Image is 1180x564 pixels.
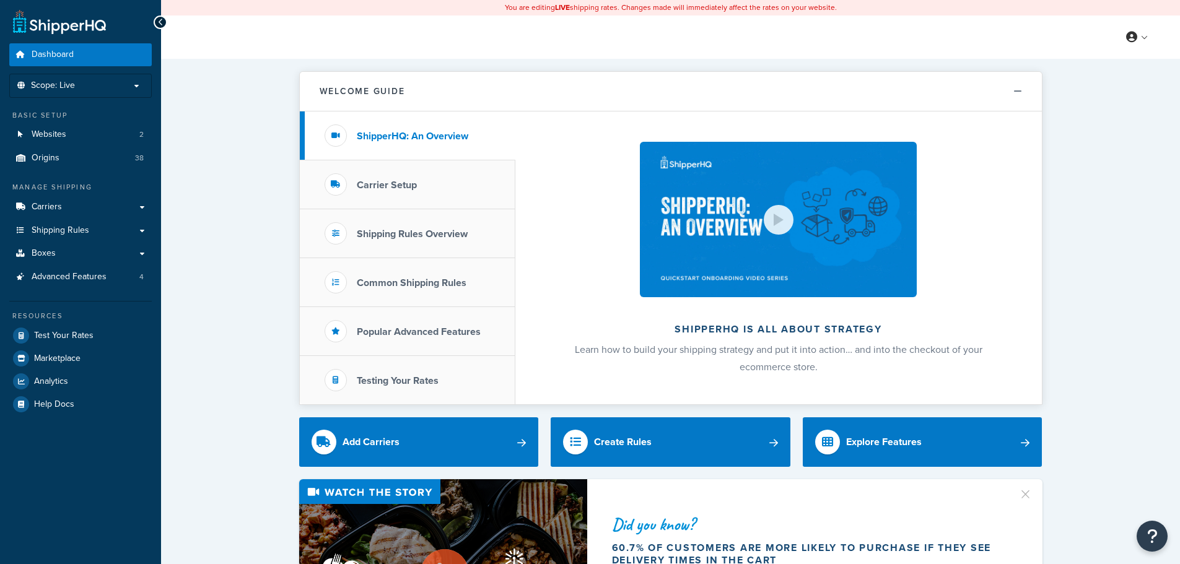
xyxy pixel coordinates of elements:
[594,433,652,451] div: Create Rules
[139,129,144,140] span: 2
[34,376,68,387] span: Analytics
[9,110,152,121] div: Basic Setup
[612,516,1003,533] div: Did you know?
[357,375,439,386] h3: Testing Your Rates
[32,225,89,236] span: Shipping Rules
[1137,521,1168,552] button: Open Resource Center
[9,266,152,289] a: Advanced Features4
[357,131,468,142] h3: ShipperHQ: An Overview
[9,196,152,219] a: Carriers
[32,272,107,282] span: Advanced Features
[9,147,152,170] a: Origins38
[9,219,152,242] a: Shipping Rules
[357,326,481,337] h3: Popular Advanced Features
[640,142,916,297] img: ShipperHQ is all about strategy
[9,393,152,415] a: Help Docs
[139,272,144,282] span: 4
[320,87,405,96] h2: Welcome Guide
[34,354,81,364] span: Marketplace
[9,123,152,146] li: Websites
[9,123,152,146] a: Websites2
[9,242,152,265] a: Boxes
[846,433,922,451] div: Explore Features
[32,202,62,212] span: Carriers
[9,311,152,321] div: Resources
[9,182,152,193] div: Manage Shipping
[343,433,400,451] div: Add Carriers
[9,147,152,170] li: Origins
[32,248,56,259] span: Boxes
[803,417,1042,467] a: Explore Features
[357,228,468,240] h3: Shipping Rules Overview
[9,370,152,393] a: Analytics
[9,43,152,66] a: Dashboard
[32,50,74,60] span: Dashboard
[300,72,1042,111] button: Welcome Guide
[299,417,539,467] a: Add Carriers
[551,417,790,467] a: Create Rules
[9,347,152,370] a: Marketplace
[34,331,94,341] span: Test Your Rates
[31,80,75,91] span: Scope: Live
[135,153,144,163] span: 38
[32,153,59,163] span: Origins
[357,180,417,191] h3: Carrier Setup
[575,342,982,374] span: Learn how to build your shipping strategy and put it into action… and into the checkout of your e...
[34,399,74,410] span: Help Docs
[32,129,66,140] span: Websites
[9,324,152,347] a: Test Your Rates
[9,266,152,289] li: Advanced Features
[548,324,1009,335] h2: ShipperHQ is all about strategy
[555,2,570,13] b: LIVE
[357,277,466,289] h3: Common Shipping Rules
